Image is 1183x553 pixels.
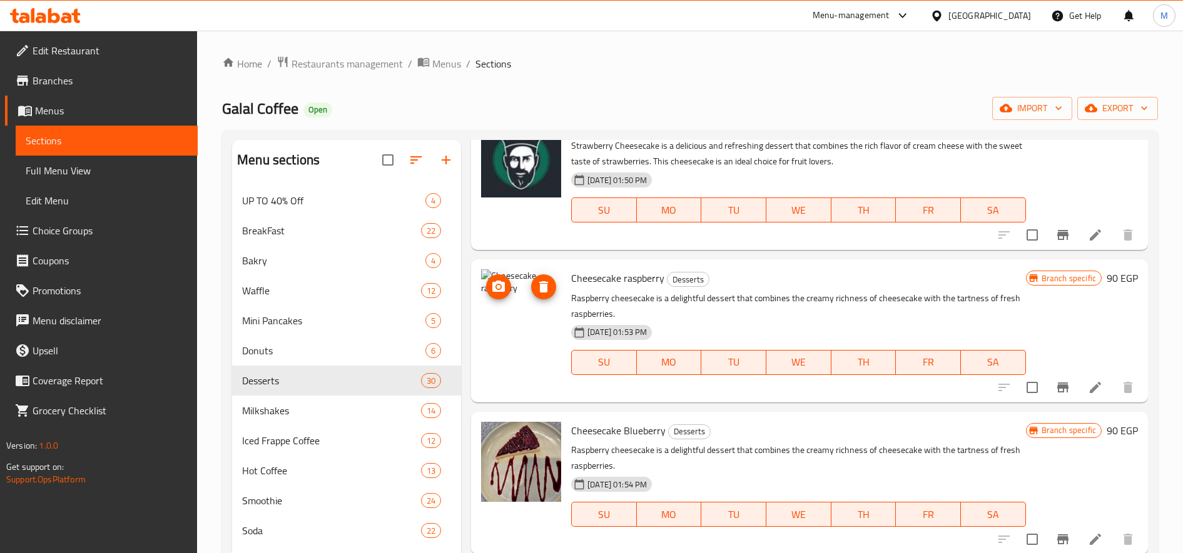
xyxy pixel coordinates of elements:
span: Hot Coffee [242,463,421,478]
a: Grocery Checklist [5,396,198,426]
nav: breadcrumb [222,56,1158,72]
span: Version: [6,437,37,454]
button: SA [961,197,1026,222]
a: Edit menu item [1088,380,1103,395]
button: SA [961,502,1026,527]
img: Cheesecake raspberry [481,269,561,349]
span: Select all sections [375,147,401,173]
a: Full Menu View [16,156,198,186]
span: Cheesecake raspberry [571,269,664,287]
button: SU [571,197,637,222]
div: Milkshakes14 [232,396,461,426]
span: TU [706,353,761,371]
div: [GEOGRAPHIC_DATA] [948,9,1031,22]
span: MO [642,353,697,371]
span: FR [901,353,956,371]
img: Cheesecake Blueberry [481,422,561,502]
div: items [421,493,441,508]
span: Galal Coffee [222,94,298,122]
span: Restaurants management [292,56,403,71]
div: Smoothie24 [232,486,461,516]
span: Branch specific [1037,272,1101,284]
span: Mini Pancakes [242,313,425,328]
span: TH [836,506,891,524]
a: Upsell [5,336,198,366]
button: SU [571,350,637,375]
span: Coupons [33,253,188,268]
span: Upsell [33,343,188,358]
a: Coupons [5,246,198,276]
a: Edit menu item [1088,532,1103,547]
a: Restaurants management [277,56,403,72]
button: Branch-specific-item [1048,372,1078,402]
div: Soda22 [232,516,461,546]
div: Desserts [668,424,711,439]
span: Desserts [669,424,710,439]
div: items [425,343,441,358]
span: TH [836,353,891,371]
button: TH [831,350,896,375]
span: 5 [426,315,440,327]
div: Open [303,102,332,117]
span: Donuts [242,343,425,358]
button: MO [637,502,702,527]
div: Mini Pancakes5 [232,306,461,336]
span: 6 [426,345,440,357]
span: Branch specific [1037,424,1101,436]
button: Add section [431,145,461,175]
button: upload picture [486,274,511,299]
span: Sections [475,56,511,71]
li: / [466,56,470,71]
button: MO [637,197,702,222]
span: 24 [422,495,440,507]
span: Choice Groups [33,223,188,238]
li: / [408,56,412,71]
span: Select to update [1019,374,1045,401]
span: 12 [422,435,440,447]
div: Donuts6 [232,336,461,366]
a: Coverage Report [5,366,198,396]
span: TU [706,506,761,524]
span: SU [577,506,632,524]
a: Sections [16,126,198,156]
span: Select to update [1019,222,1045,248]
button: WE [766,197,831,222]
span: FR [901,506,956,524]
div: Iced Frappe Coffee12 [232,426,461,456]
div: items [421,373,441,388]
span: 12 [422,285,440,297]
p: Raspberry cheesecake is a delightful dessert that combines the creamy richness of cheesecake with... [571,442,1026,474]
h6: 90 EGP [1107,422,1138,439]
span: BreakFast [242,223,421,238]
span: export [1087,101,1148,116]
div: items [421,523,441,538]
li: / [267,56,272,71]
span: Milkshakes [242,403,421,418]
div: Hot Coffee13 [232,456,461,486]
div: Desserts [242,373,421,388]
div: Desserts30 [232,366,461,396]
span: Cheesecake Blueberry [571,421,666,440]
button: import [992,97,1072,120]
div: items [421,433,441,448]
span: 30 [422,375,440,387]
span: Branches [33,73,188,88]
button: SA [961,350,1026,375]
button: Branch-specific-item [1048,220,1078,250]
div: Smoothie [242,493,421,508]
span: Edit Restaurant [33,43,188,58]
div: Waffle12 [232,276,461,306]
h2: Menu sections [237,151,320,169]
img: Cheesecake Strawberry [481,117,561,197]
div: Desserts [667,272,709,287]
button: delete image [531,274,556,299]
span: FR [901,201,956,219]
button: delete [1113,372,1143,402]
span: Iced Frappe Coffee [242,433,421,448]
a: Edit menu item [1088,227,1103,242]
span: Menus [432,56,461,71]
span: Bakry [242,253,425,268]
